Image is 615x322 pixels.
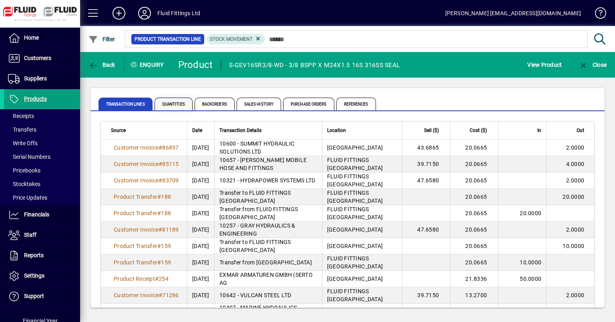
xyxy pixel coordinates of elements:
span: Customer Invoice [114,177,159,184]
span: Purchase Orders [283,98,334,110]
a: Product Receipt#254 [111,274,171,283]
td: [DATE] [187,189,214,205]
td: Transfer from [GEOGRAPHIC_DATA] [214,254,322,271]
span: Date [192,126,202,135]
span: Stocktakes [8,181,40,187]
span: Products [24,96,47,102]
td: Transfer to FLUID FITTINGS [GEOGRAPHIC_DATA] [214,189,322,205]
td: [DATE] [187,238,214,254]
span: Serial Numbers [8,154,50,160]
mat-chip: Product Transaction Type: Stock movement [207,34,265,44]
span: Transfers [8,126,36,133]
span: Customer Invoice [114,226,159,233]
a: Settings [4,266,80,286]
div: Fluid Fittings Ltd [157,7,200,20]
span: Pricebooks [8,167,40,174]
button: Back [86,58,117,72]
a: Customer Invoice#81189 [111,225,182,234]
td: 20.0665 [450,254,498,271]
span: Close [579,62,607,68]
button: Profile [132,6,157,20]
a: Support [4,286,80,306]
td: [DATE] [187,222,214,238]
button: Add [106,6,132,20]
span: Settings [24,272,44,279]
span: # [159,177,162,184]
button: Close [577,58,609,72]
td: [DATE] [187,304,214,320]
a: Receipts [4,109,80,123]
span: # [157,243,161,249]
span: Staff [24,232,36,238]
a: Customer Invoice#71286 [111,291,182,300]
td: 10321 - HYDRAPOWER SYSTEMS LTD [214,172,322,189]
span: Filter [88,36,115,42]
a: Product Transfer#159 [111,242,174,250]
span: Sales History [237,98,281,110]
td: 20.0665 [450,156,498,172]
span: 2.0000 [566,292,585,298]
span: FLUID FITTINGS [GEOGRAPHIC_DATA] [327,157,383,171]
span: Stock movement [210,36,253,42]
span: # [157,210,161,216]
span: Product Transaction Line [135,35,201,43]
span: FLUID FITTINGS [GEOGRAPHIC_DATA] [327,255,383,270]
span: [GEOGRAPHIC_DATA] [327,226,383,233]
span: 2.0000 [566,177,585,184]
span: Cost ($) [470,126,487,135]
div: [PERSON_NAME] [EMAIL_ADDRESS][DOMAIN_NAME] [445,7,581,20]
td: 10642 - VULCAN STEEL LTD [214,287,322,304]
td: 20.0665 [450,140,498,156]
span: 81189 [162,226,179,233]
span: Transaction Details [219,126,261,135]
span: 71286 [162,292,179,298]
span: 20.0000 [563,194,584,200]
td: EXMAR ARMATUREN GMBH (SERTO AG [214,271,322,287]
span: FLUID FITTINGS [GEOGRAPHIC_DATA] [327,288,383,302]
a: Price Updates [4,191,80,204]
a: Home [4,28,80,48]
td: 20.0665 [450,172,498,189]
a: Write Offs [4,136,80,150]
td: Transfer from FLUID FITTINGS [GEOGRAPHIC_DATA] [214,205,322,222]
span: 188 [161,194,171,200]
a: Customers [4,48,80,68]
button: View Product [525,58,564,72]
span: # [157,194,161,200]
span: Product Transfer [114,210,157,216]
a: Customer Invoice#83709 [111,176,182,185]
span: View Product [527,58,562,71]
a: Stocktakes [4,177,80,191]
td: 39.7150 [402,287,450,304]
td: 47.6580 [402,222,450,238]
span: Suppliers [24,75,47,82]
td: [DATE] [187,172,214,189]
span: [GEOGRAPHIC_DATA] [327,243,383,249]
span: Product Transfer [114,194,157,200]
td: 39.7150 [402,156,450,172]
span: [GEOGRAPHIC_DATA] [327,276,383,282]
td: [DATE] [187,271,214,287]
span: Product Transfer [114,259,157,266]
a: Customer Invoice#86897 [111,143,182,152]
span: 86897 [162,144,179,151]
span: [GEOGRAPHIC_DATA] [327,144,383,151]
span: Quantities [155,98,193,110]
span: 85115 [162,161,179,167]
div: Source [111,126,182,135]
span: Financials [24,211,49,218]
app-page-header-button: Close enquiry [570,58,615,72]
span: 50.0000 [520,276,541,282]
div: Enquiry [124,58,172,71]
span: Sell ($) [424,126,439,135]
span: 4.0000 [566,161,585,167]
td: 10257 - GRAY HYDRAULICS & ENGINEERING [214,222,322,238]
span: Backorders [195,98,235,110]
span: # [159,161,162,167]
span: Back [88,62,115,68]
span: # [159,226,162,233]
span: Source [111,126,126,135]
div: S-GEV16SR3/8-WD - 3/8 BSPP X M24X1.5 16S 316SS SEAL [229,59,400,72]
span: 2.0000 [566,144,585,151]
span: Product Receipt [114,276,155,282]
